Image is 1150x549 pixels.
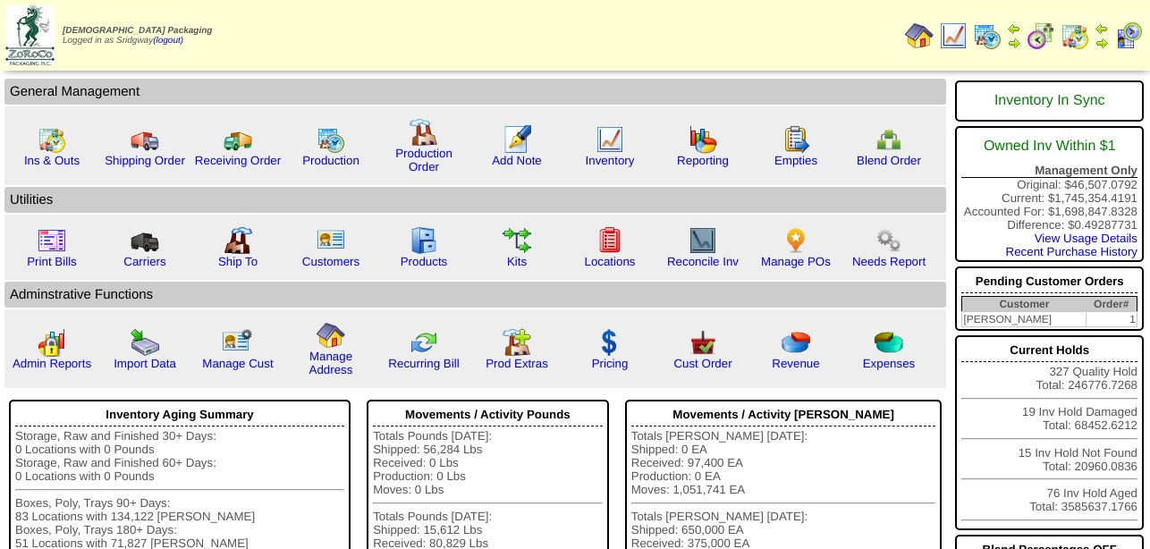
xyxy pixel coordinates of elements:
[875,125,903,154] img: network.png
[1007,36,1021,50] img: arrowright.gif
[15,403,344,427] div: Inventory Aging Summary
[596,226,624,255] img: locations.gif
[302,154,359,167] a: Production
[875,328,903,357] img: pie_chart2.png
[38,125,66,154] img: calendarinout.gif
[782,226,810,255] img: po.png
[114,357,176,370] a: Import Data
[961,84,1137,118] div: Inventory In Sync
[24,154,80,167] a: Ins & Outs
[961,270,1137,293] div: Pending Customer Orders
[689,226,717,255] img: line_graph2.gif
[673,357,731,370] a: Cust Order
[857,154,921,167] a: Blend Order
[5,5,55,65] img: zoroco-logo-small.webp
[105,154,185,167] a: Shipping Order
[395,147,452,173] a: Production Order
[677,154,729,167] a: Reporting
[131,328,159,357] img: import.gif
[13,357,91,370] a: Admin Reports
[939,21,968,50] img: line_graph.gif
[224,226,252,255] img: factory2.gif
[875,226,903,255] img: workflow.png
[195,154,281,167] a: Receiving Order
[410,226,438,255] img: cabinet.gif
[1095,21,1109,36] img: arrowleft.gif
[218,255,258,268] a: Ship To
[1006,245,1137,258] a: Recent Purchase History
[1007,21,1021,36] img: arrowleft.gif
[27,255,77,268] a: Print Bills
[38,328,66,357] img: graph2.png
[123,255,165,268] a: Carriers
[317,226,345,255] img: customers.gif
[224,125,252,154] img: truck2.gif
[772,357,819,370] a: Revenue
[131,226,159,255] img: truck3.gif
[1027,21,1055,50] img: calendarblend.gif
[689,328,717,357] img: cust_order.png
[782,328,810,357] img: pie_chart.png
[596,125,624,154] img: line_graph.gif
[222,328,255,357] img: managecust.png
[667,255,739,268] a: Reconcile Inv
[317,125,345,154] img: calendarprod.gif
[962,297,1087,312] th: Customer
[4,79,946,105] td: General Management
[961,164,1137,178] div: Management Only
[131,125,159,154] img: truck.gif
[596,328,624,357] img: dollar.gif
[586,154,635,167] a: Inventory
[4,187,946,213] td: Utilities
[202,357,273,370] a: Manage Cust
[507,255,527,268] a: Kits
[401,255,448,268] a: Products
[492,154,542,167] a: Add Note
[689,125,717,154] img: graph.gif
[961,130,1137,164] div: Owned Inv Within $1
[38,226,66,255] img: invoice2.gif
[955,126,1144,262] div: Original: $46,507.0792 Current: $1,745,354.4191 Accounted For: $1,698,847.8328 Difference: $0.492...
[4,282,946,308] td: Adminstrative Functions
[962,312,1087,327] td: [PERSON_NAME]
[1095,36,1109,50] img: arrowright.gif
[63,26,212,46] span: Logged in as Sridgway
[63,26,212,36] span: [DEMOGRAPHIC_DATA] Packaging
[503,328,531,357] img: prodextras.gif
[1035,232,1137,245] a: View Usage Details
[486,357,548,370] a: Prod Extras
[782,125,810,154] img: workorder.gif
[309,350,353,376] a: Manage Address
[584,255,635,268] a: Locations
[373,403,603,427] div: Movements / Activity Pounds
[410,118,438,147] img: factory.gif
[863,357,916,370] a: Expenses
[153,36,183,46] a: (logout)
[503,125,531,154] img: orders.gif
[1114,21,1143,50] img: calendarcustomer.gif
[317,321,345,350] img: home.gif
[852,255,926,268] a: Needs Report
[592,357,629,370] a: Pricing
[1086,297,1137,312] th: Order#
[302,255,359,268] a: Customers
[1086,312,1137,327] td: 1
[388,357,459,370] a: Recurring Bill
[973,21,1002,50] img: calendarprod.gif
[1061,21,1089,50] img: calendarinout.gif
[905,21,934,50] img: home.gif
[631,403,936,427] div: Movements / Activity [PERSON_NAME]
[503,226,531,255] img: workflow.gif
[961,339,1137,362] div: Current Holds
[955,335,1144,530] div: 327 Quality Hold Total: 246776.7268 19 Inv Hold Damaged Total: 68452.6212 15 Inv Hold Not Found T...
[410,328,438,357] img: reconcile.gif
[774,154,817,167] a: Empties
[761,255,831,268] a: Manage POs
